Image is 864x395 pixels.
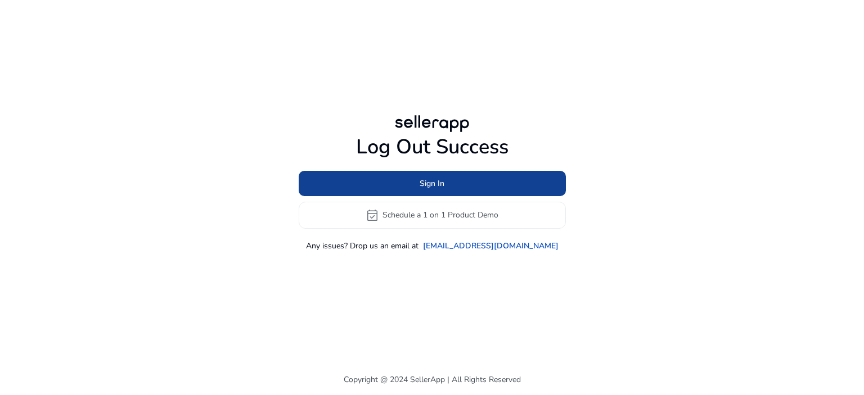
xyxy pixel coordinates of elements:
[366,208,379,222] span: event_available
[306,240,418,252] p: Any issues? Drop us an email at
[423,240,559,252] a: [EMAIL_ADDRESS][DOMAIN_NAME]
[299,171,566,196] button: Sign In
[420,178,444,189] span: Sign In
[299,202,566,229] button: event_availableSchedule a 1 on 1 Product Demo
[299,135,566,159] h1: Log Out Success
